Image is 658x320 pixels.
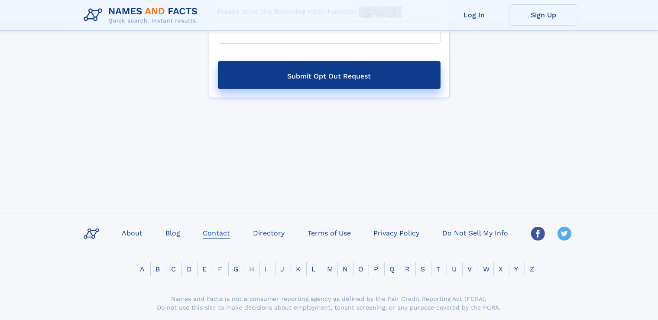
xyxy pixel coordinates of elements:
a: N [338,265,353,273]
img: Facebook [531,227,545,241]
a: X [494,265,509,273]
a: E [198,265,212,273]
a: A [135,265,150,273]
a: J [276,265,290,273]
a: Terms of Use [304,226,354,239]
a: M [322,265,339,273]
a: Y [509,265,524,273]
a: R [400,265,415,273]
button: Submit Opt Out Request [218,61,441,89]
div: Names and Facts is not a consumer reporting agency as defined by the Fair Credit Reporting Act (F... [156,294,502,312]
a: About [118,226,146,239]
img: Logo Names and Facts [80,3,205,27]
a: T [431,265,446,273]
a: Do Not Sell My Info [439,226,512,239]
a: O [353,265,369,273]
a: Q [385,265,400,273]
a: W [478,265,495,273]
img: Twitter [558,227,571,241]
a: V [463,265,477,273]
a: H [244,265,260,273]
a: C [166,265,182,273]
a: U [447,265,462,273]
a: I [260,265,272,273]
a: F [213,265,228,273]
a: Log In [440,4,509,26]
a: L [307,265,321,273]
a: K [291,265,306,273]
a: B [151,265,165,273]
a: Z [525,265,540,273]
a: Directory [250,226,288,239]
a: S [416,265,431,273]
a: Privacy Policy [370,226,423,239]
a: Blog [162,226,184,239]
a: G [229,265,244,273]
a: D [182,265,198,273]
a: P [369,265,384,273]
a: Contact [199,226,233,239]
a: Sign Up [509,4,578,26]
